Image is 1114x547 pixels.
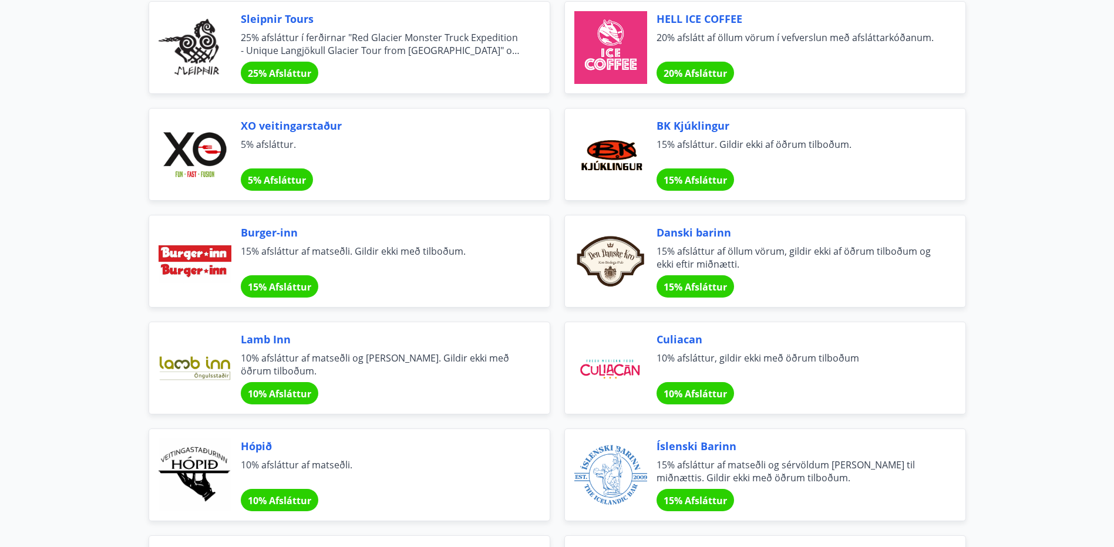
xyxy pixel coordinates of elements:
span: 20% afslátt af öllum vörum í vefverslun með afsláttarkóðanum. [657,31,937,57]
span: 15% Afsláttur [664,174,727,187]
span: 10% Afsláttur [248,494,311,507]
span: BK Kjúklingur [657,118,937,133]
span: Burger-inn [241,225,521,240]
span: Danski barinn [657,225,937,240]
span: 25% Afsláttur [248,67,311,80]
span: Hópið [241,438,521,454]
span: XO veitingarstaður [241,118,521,133]
span: 25% afsláttur í ferðirnar "Red Glacier Monster Truck Expedition - Unique Langjökull Glacier Tour ... [241,31,521,57]
span: 15% Afsláttur [248,281,311,293]
span: Sleipnir Tours [241,11,521,26]
span: 15% afsláttur. Gildir ekki af öðrum tilboðum. [657,138,937,164]
span: 10% afsláttur af matseðli og [PERSON_NAME]. Gildir ekki með öðrum tilboðum. [241,352,521,377]
span: 15% afsláttur af matseðli og sérvöldum [PERSON_NAME] til miðnættis. Gildir ekki með öðrum tilboðum. [657,458,937,484]
span: 15% Afsláttur [664,281,727,293]
span: 15% Afsláttur [664,494,727,507]
span: 10% Afsláttur [664,387,727,400]
span: 5% Afsláttur [248,174,306,187]
span: 10% afsláttur af matseðli. [241,458,521,484]
span: Íslenski Barinn [657,438,937,454]
span: Culiacan [657,332,937,347]
span: 15% afsláttur af öllum vörum, gildir ekki af öðrum tilboðum og ekki eftir miðnætti. [657,245,937,271]
span: Lamb Inn [241,332,521,347]
span: HELL ICE COFFEE [657,11,937,26]
span: 20% Afsláttur [664,67,727,80]
span: 15% afsláttur af matseðli. Gildir ekki með tilboðum. [241,245,521,271]
span: 10% Afsláttur [248,387,311,400]
span: 5% afsláttur. [241,138,521,164]
span: 10% afsláttur, gildir ekki með öðrum tilboðum [657,352,937,377]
